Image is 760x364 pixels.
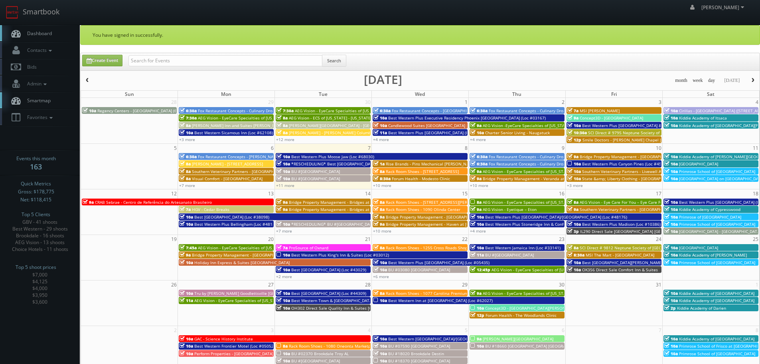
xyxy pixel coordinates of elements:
span: AEG Vision - EyeCare Specialties of [US_STATE] – [PERSON_NAME] & Associates [492,267,642,273]
span: Best Western Plus [GEOGRAPHIC_DATA] (Loc #05435) [388,260,490,265]
span: Best [GEOGRAPHIC_DATA] (Loc #43029) [291,267,366,273]
span: 10a [664,221,678,227]
span: 8a [180,161,191,167]
span: 10a [276,305,290,311]
span: [GEOGRAPHIC_DATA] [679,245,718,251]
span: SCI Direct # 9795 Neptune Society of Chico [588,130,671,135]
span: Rack Room Shoes - 1080 Oneonta Marketplace [289,343,379,349]
span: [PERSON_NAME][GEOGRAPHIC_DATA] - [GEOGRAPHIC_DATA] [289,123,402,128]
span: Fox Restaurant Concepts - Culinary Dropout - [GEOGRAPHIC_DATA] [489,154,615,159]
span: Concept3D - [GEOGRAPHIC_DATA] [580,115,643,121]
span: 8a [373,199,385,205]
span: 11 [752,144,759,152]
span: BU #[GEOGRAPHIC_DATA] [485,252,534,258]
span: 10 [655,144,662,152]
span: 9a [470,207,482,212]
span: SCI Direct # 9812 Neptune Society of [GEOGRAPHIC_DATA] [580,245,691,251]
span: [GEOGRAPHIC_DATA] [679,161,718,167]
a: +11 more [276,183,294,188]
span: 10a [470,130,484,135]
span: Bridge Property Management - Bridges at [GEOGRAPHIC_DATA] [289,207,410,212]
span: Best [GEOGRAPHIC_DATA][PERSON_NAME] (Loc #32091) [582,260,689,265]
span: 12 [170,189,178,198]
span: 12:45p [470,267,490,273]
span: 6:30a [180,154,197,159]
span: 10a [470,221,484,227]
span: Net: $118,415 [20,196,51,204]
span: GAC - Science History Institute [194,336,253,342]
span: 8a [373,207,385,212]
span: 10a [373,123,387,128]
span: 9a [470,169,482,174]
span: Favorites [23,114,55,121]
img: smartbook-logo.png [6,6,19,19]
span: Primrose School of [GEOGRAPHIC_DATA] [679,169,755,174]
span: 6:30a [470,154,488,159]
span: 9a [276,207,288,212]
a: +7 more [276,228,292,234]
span: Candlewood Suites [GEOGRAPHIC_DATA] [GEOGRAPHIC_DATA] [388,123,505,128]
span: 9 [561,144,565,152]
span: 12p [567,137,581,143]
span: 28 [170,98,178,106]
span: Primrose School of [GEOGRAPHIC_DATA] [679,260,755,265]
span: 10a [180,221,193,227]
span: Southern Veterinary Partners - Livewell Animal Urgent Care of [GEOGRAPHIC_DATA] [582,169,741,174]
a: +4 more [470,137,486,142]
span: 30 [364,98,371,106]
button: [DATE] [721,76,742,86]
span: BU #03080 [GEOGRAPHIC_DATA] [388,267,450,273]
span: 7a [180,207,191,212]
span: Best Western Plus Stoneridge Inn & Conference Centre (Loc #66085) [485,221,616,227]
span: Bridge Property Management - Haven at [GEOGRAPHIC_DATA] [386,221,504,227]
a: +4 more [470,228,486,234]
span: Southern Veterinary Partners - [GEOGRAPHIC_DATA] [192,169,291,174]
span: Forum Health - The Woodlands Clinic [486,312,557,318]
a: +12 more [276,137,294,142]
span: 2 [561,98,565,106]
span: Best Western Plus Executive Residency Phoenix [GEOGRAPHIC_DATA] (Loc #03167) [388,115,546,121]
button: Search [322,55,346,67]
span: 10a [664,169,678,174]
span: AEG Vision - EyeCare Specialties of [US_STATE] – Southwest Orlando Eye Care [198,115,346,121]
span: 10a [664,245,678,251]
span: Best Western Plus King's Inn & Suites (Loc #03012) [291,252,389,258]
span: 7:45a [180,245,197,251]
span: BU #18660 [GEOGRAPHIC_DATA] [GEOGRAPHIC_DATA] [485,343,587,349]
span: 10a [180,351,193,356]
span: BU #[GEOGRAPHIC_DATA] [291,169,340,174]
span: 12p [470,312,484,318]
a: +10 more [373,228,391,234]
span: 9a [276,199,288,205]
span: Sun [125,91,134,97]
span: Bridge Property Management - [GEOGRAPHIC_DATA] at [GEOGRAPHIC_DATA] [192,252,337,258]
a: +10 more [470,183,488,188]
span: Contacts [23,47,54,54]
span: 10a [567,260,581,265]
span: 1 [464,98,468,106]
span: 10a [567,221,581,227]
span: 10a [180,336,193,342]
span: 6:30a [470,161,488,167]
a: +3 more [567,183,583,188]
span: Best Western Town & [GEOGRAPHIC_DATA] (Loc #05423) [291,298,399,303]
span: Best [GEOGRAPHIC_DATA] (Loc #44309) [291,290,366,296]
span: Fox Restaurant Concepts - Culinary Dropout - Tempe [489,161,589,167]
span: 10a [664,123,678,128]
span: 9a [567,154,578,159]
span: Kiddie Academy of [GEOGRAPHIC_DATA] [679,290,754,296]
span: Holiday Inn Express & Suites [GEOGRAPHIC_DATA] [194,260,290,265]
span: Events this month [16,155,56,163]
span: Tue [319,91,328,97]
span: 10a [664,260,678,265]
span: 10a [276,176,290,181]
span: OK356 Direct Sale Comfort Inn & Suites [582,267,658,273]
span: HGV - Cedar Breaks [192,207,229,212]
span: 10a [664,336,678,342]
span: Best Western Plus [GEOGRAPHIC_DATA] &amp; Suites (Loc #44475) [582,123,710,128]
span: 10a [373,115,387,121]
span: 10a [276,154,290,159]
span: Regency Centers - [GEOGRAPHIC_DATA] (63020) [97,108,188,113]
span: 10a [373,298,387,303]
span: AEG Vision - EyeCare Specialties of [US_STATE] – Elite Vision Care ([GEOGRAPHIC_DATA]) [483,199,650,205]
